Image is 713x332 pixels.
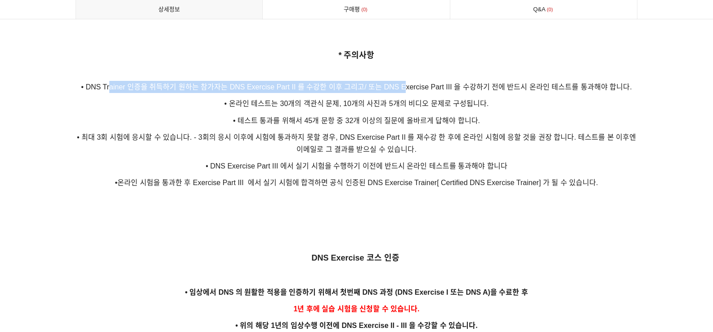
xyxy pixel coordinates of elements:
[311,253,399,262] strong: DNS Exercise 코스 인증
[360,5,369,14] span: 0
[115,179,598,186] span: •온라인 시험을 통과한 후 Exercise Part III 에서 실기 시험에 합격하면 공식 인증된 DNS Exercise Trainer[ Certified DNS Exerci...
[77,133,636,153] span: • 최대 3회 시험에 응시할 수 있습니다. - 3회의 응시 이후에 시험에 통과하지 못할 경우, DNS Exercise Part II 를 재수강 한 후에 온라인 시험에 응할 것...
[338,51,374,60] span: * 주의사항
[185,288,528,296] span: • 임상에서 DNS 의 원활한 적용을 인증하기 위해서 첫번째 DNS 과정 (DNS Exercise I 또는 DNS A)을 수료한 후
[206,162,507,170] span: • DNS Exercise Part III 에서 실기 시험을 수행하기 이전에 반드시 온라인 테스트를 통과해야 합니다
[235,322,477,329] span: • 위의 해당 1년의 임상수행 이전에 DNS Exercise II - III 을 수강할 수 있습니다.
[81,83,632,91] span: • DNS Trainer 인증을 취득하기 원하는 참가자는 DNS Exercise Part II 를 수강한 이후 그리고/ 또는 DNS Exercise Part III 을 수강하...
[224,100,489,107] span: • 온라인 테스트는 30개의 객관식 문제, 10개의 사진과 5개의 비디오 문제로 구성됩니다.
[293,305,419,313] span: 1년 후에 실습 시험을 신청할 수 있습니다.
[233,117,480,124] span: • 테스트 통과를 위해서 45개 문항 중 32개 이상의 질문에 올바르게 답해야 합니다.
[546,5,555,14] span: 0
